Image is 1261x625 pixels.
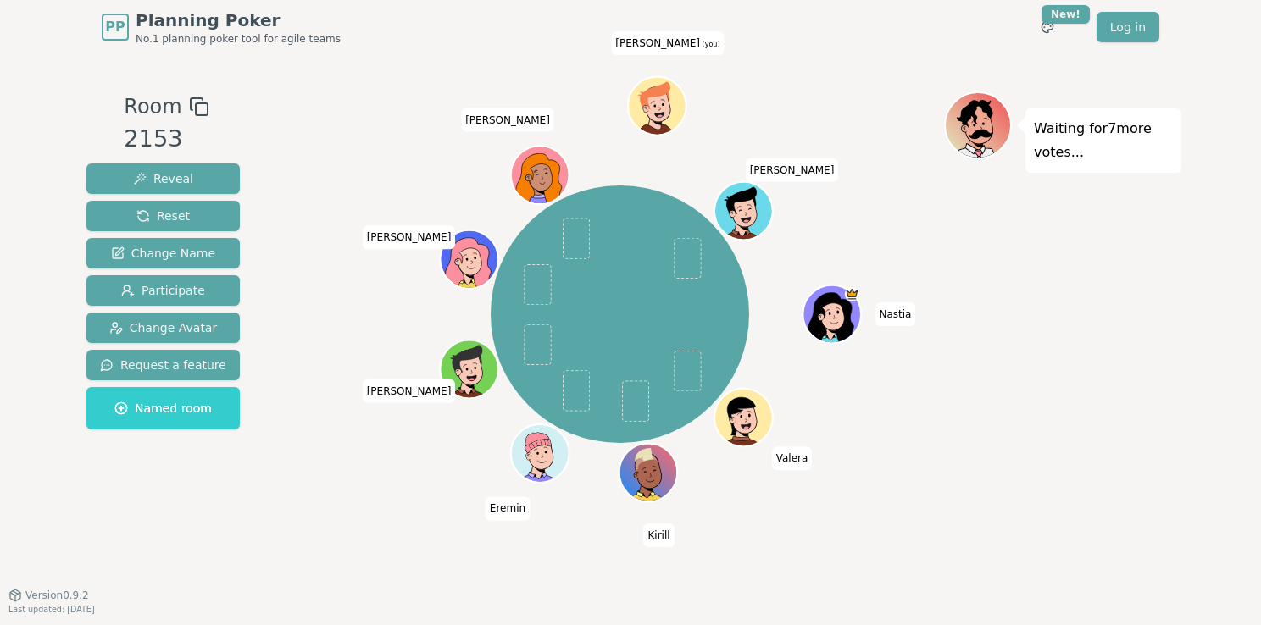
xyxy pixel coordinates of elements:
[86,163,240,194] button: Reveal
[1032,12,1063,42] button: New!
[461,108,554,132] span: Click to change your name
[486,497,530,521] span: Click to change your name
[102,8,341,46] a: PPPlanning PokerNo.1 planning poker tool for agile teams
[611,31,724,55] span: Click to change your name
[136,8,341,32] span: Planning Poker
[100,357,226,373] span: Request a feature
[121,282,205,299] span: Participate
[86,350,240,380] button: Request a feature
[111,245,215,262] span: Change Name
[1042,5,1090,24] div: New!
[136,207,190,224] span: Reset
[1034,117,1173,164] p: Waiting for 7 more votes...
[772,446,813,470] span: Click to change your name
[1097,12,1159,42] a: Log in
[124,91,181,122] span: Room
[844,287,858,301] span: Nastia is the host
[746,158,839,182] span: Click to change your name
[86,238,240,268] button: Change Name
[875,302,915,326] span: Click to change your name
[136,32,341,46] span: No.1 planning poker tool for agile teams
[700,41,720,48] span: (you)
[25,589,89,602] span: Version 0.9.2
[643,523,674,547] span: Click to change your name
[105,17,125,37] span: PP
[363,379,456,403] span: Click to change your name
[133,170,193,187] span: Reveal
[86,275,240,306] button: Participate
[8,605,95,614] span: Last updated: [DATE]
[124,122,208,157] div: 2153
[109,319,218,336] span: Change Avatar
[8,589,89,602] button: Version0.9.2
[363,225,456,249] span: Click to change your name
[86,312,240,343] button: Change Avatar
[630,79,685,134] button: Click to change your avatar
[86,387,240,429] button: Named room
[114,400,212,417] span: Named room
[86,201,240,231] button: Reset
